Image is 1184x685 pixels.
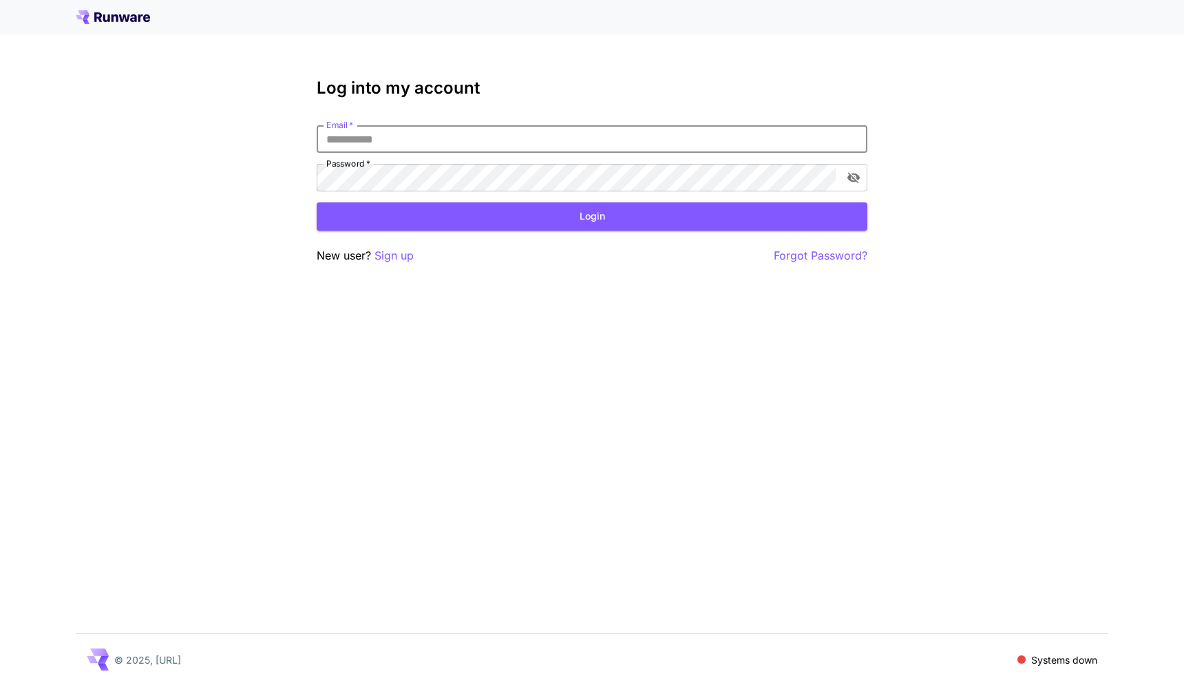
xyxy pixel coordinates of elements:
[317,78,867,98] h3: Log into my account
[1031,653,1097,667] p: Systems down
[317,202,867,231] button: Login
[374,247,414,264] button: Sign up
[317,247,414,264] p: New user?
[326,158,370,169] label: Password
[114,653,181,667] p: © 2025, [URL]
[326,119,353,131] label: Email
[774,247,867,264] button: Forgot Password?
[841,165,866,190] button: toggle password visibility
